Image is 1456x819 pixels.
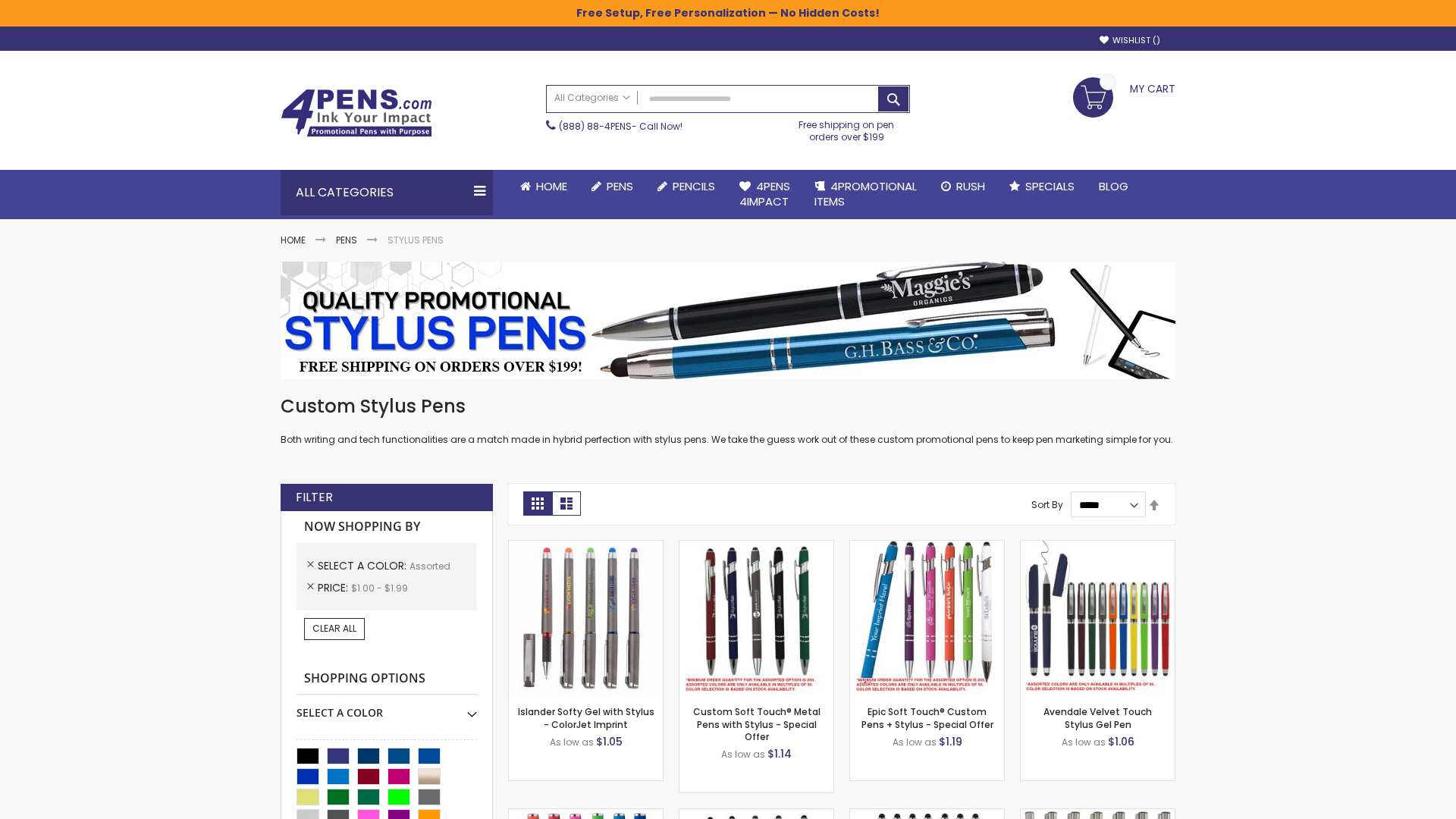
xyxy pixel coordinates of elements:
[536,178,567,194] span: Home
[281,170,493,215] div: All Categories
[929,170,997,203] a: Rush
[893,736,937,748] span: As low as
[509,541,663,695] img: Islander Softy Gel with Stylus - ColorJet Imprint-Assorted
[547,86,638,111] a: All Categories
[312,622,356,635] span: Clear All
[559,120,632,133] a: (888) 88-4PENS
[559,120,682,133] span: - Call Now!
[281,394,1175,419] h1: Custom Stylus Pens
[1062,736,1106,748] span: As low as
[518,705,654,730] a: Islander Softy Gel with Stylus - ColorJet Imprint
[297,511,477,543] strong: Now Shopping by
[596,734,623,749] span: $1.05
[281,234,306,246] a: Home
[297,663,477,695] strong: Shopping Options
[1099,178,1128,194] span: Blog
[409,560,450,573] span: Assorted
[997,170,1087,203] a: Specials
[1108,734,1134,749] span: $1.06
[850,541,1004,695] img: 4P-MS8B-Assorted
[1031,498,1063,511] label: Sort By
[721,748,765,761] span: As low as
[802,170,929,219] a: 4PROMOTIONALITEMS
[508,170,579,203] a: Home
[850,540,1004,553] a: 4P-MS8B-Assorted
[1043,705,1152,730] a: Avendale Velvet Touch Stylus Gel Pen
[607,178,633,194] span: Pens
[351,582,408,595] span: $1.00 - $1.99
[281,89,432,137] img: 4Pens Custom Pens and Promotional Products
[783,113,911,143] div: Free shipping on pen orders over $199
[554,92,630,104] span: All Categories
[318,558,409,573] span: Select A Color
[296,489,333,506] strong: Filter
[739,178,790,209] span: 4Pens 4impact
[318,580,351,595] span: Price
[579,170,645,203] a: Pens
[861,705,993,730] a: Epic Soft Touch® Custom Pens + Stylus - Special Offer
[304,618,365,639] a: Clear All
[336,234,357,246] a: Pens
[550,736,594,748] span: As low as
[1087,170,1141,203] a: Blog
[281,262,1175,379] img: Stylus Pens
[673,178,715,194] span: Pencils
[693,705,821,742] a: Custom Soft Touch® Metal Pens with Stylus - Special Offer
[388,234,444,246] strong: Stylus Pens
[767,746,792,761] span: $1.14
[956,178,985,194] span: Rush
[679,541,833,695] img: Custom Soft Touch® Metal Pens with Stylus-Assorted
[1021,541,1175,695] img: Avendale Velvet Touch Stylus Gel Pen-Assorted
[523,491,552,516] strong: Grid
[727,170,802,219] a: 4Pens4impact
[297,695,477,720] div: Select A Color
[645,170,727,203] a: Pencils
[281,394,1175,447] div: Both writing and tech functionalities are a match made in hybrid perfection with stylus pens. We ...
[1025,178,1075,194] span: Specials
[1021,540,1175,553] a: Avendale Velvet Touch Stylus Gel Pen-Assorted
[1100,35,1160,46] a: Wishlist
[509,540,663,553] a: Islander Softy Gel with Stylus - ColorJet Imprint-Assorted
[679,540,833,553] a: Custom Soft Touch® Metal Pens with Stylus-Assorted
[939,734,962,749] span: $1.19
[814,178,917,209] span: 4PROMOTIONAL ITEMS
